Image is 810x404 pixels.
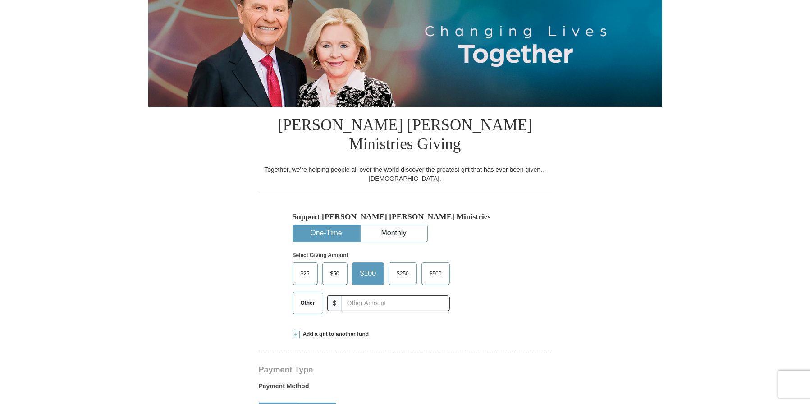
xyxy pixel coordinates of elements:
input: Other Amount [342,295,449,311]
strong: Select Giving Amount [293,252,348,258]
span: $100 [356,267,381,280]
span: $ [327,295,343,311]
span: Add a gift to another fund [300,331,369,338]
label: Payment Method [259,381,552,395]
span: $500 [425,267,446,280]
h1: [PERSON_NAME] [PERSON_NAME] Ministries Giving [259,107,552,165]
button: One-Time [293,225,360,242]
h4: Payment Type [259,366,552,373]
h5: Support [PERSON_NAME] [PERSON_NAME] Ministries [293,212,518,221]
button: Monthly [361,225,427,242]
span: $25 [296,267,314,280]
div: Together, we're helping people all over the world discover the greatest gift that has ever been g... [259,165,552,183]
span: $50 [326,267,344,280]
span: $250 [392,267,413,280]
span: Other [296,296,320,310]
